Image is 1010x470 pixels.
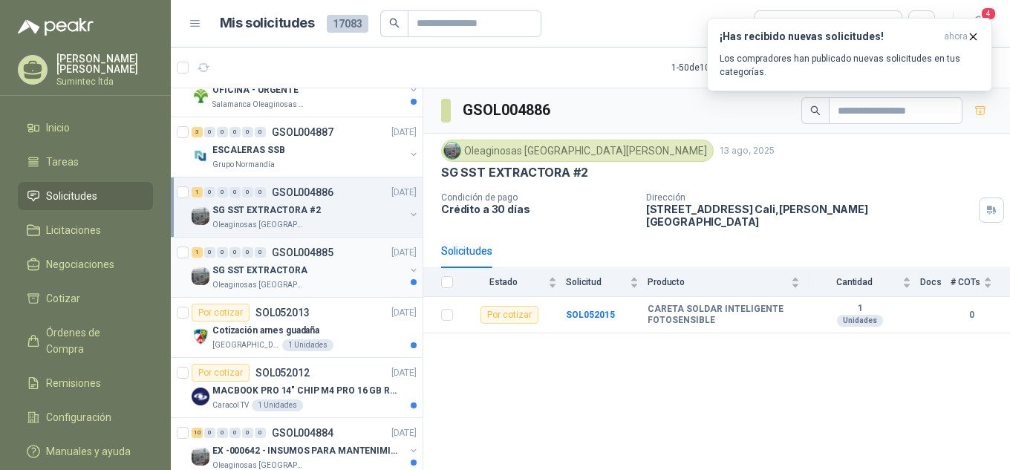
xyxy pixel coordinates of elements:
[192,247,203,258] div: 1
[391,426,417,440] p: [DATE]
[56,77,153,86] p: Sumintec ltda
[217,428,228,438] div: 0
[204,247,215,258] div: 0
[648,304,800,327] b: CARETA SOLDAR INTELIGENTE FOTOSENSIBLE
[46,188,97,204] span: Solicitudes
[212,83,299,97] p: OFICINA - URGENTE
[391,125,417,140] p: [DATE]
[255,247,266,258] div: 0
[18,369,153,397] a: Remisiones
[648,277,788,287] span: Producto
[229,428,241,438] div: 0
[56,53,153,74] p: [PERSON_NAME] [PERSON_NAME]
[192,87,209,105] img: Company Logo
[242,247,253,258] div: 0
[252,399,303,411] div: 1 Unidades
[217,187,228,198] div: 0
[646,192,973,203] p: Dirección
[242,187,253,198] div: 0
[212,143,284,157] p: ESCALERAS SSB
[192,364,250,382] div: Por cotizar
[192,388,209,405] img: Company Logo
[242,127,253,137] div: 0
[441,192,634,203] p: Condición de pago
[255,187,266,198] div: 0
[720,144,775,158] p: 13 ago, 2025
[480,306,538,324] div: Por cotizar
[441,140,714,162] div: Oleaginosas [GEOGRAPHIC_DATA][PERSON_NAME]
[212,279,306,291] p: Oleaginosas [GEOGRAPHIC_DATA][PERSON_NAME]
[810,105,821,116] span: search
[566,268,648,297] th: Solicitud
[272,187,333,198] p: GSOL004886
[566,277,627,287] span: Solicitud
[212,99,306,111] p: Salamanca Oleaginosas SAS
[192,244,420,291] a: 1 0 0 0 0 0 GSOL004885[DATE] Company LogoSG SST EXTRACTORAOleaginosas [GEOGRAPHIC_DATA][PERSON_NAME]
[951,308,992,322] b: 0
[229,247,241,258] div: 0
[391,306,417,320] p: [DATE]
[192,267,209,285] img: Company Logo
[648,268,809,297] th: Producto
[763,16,795,32] div: Todas
[809,303,911,315] b: 1
[171,358,423,418] a: Por cotizarSOL052012[DATE] Company LogoMACBOOK PRO 14" CHIP M4 PRO 16 GB RAM 1TBCaracol TV1 Unidades
[389,18,400,28] span: search
[46,375,101,391] span: Remisiones
[809,268,920,297] th: Cantidad
[204,187,215,198] div: 0
[18,148,153,176] a: Tareas
[192,428,203,438] div: 10
[391,366,417,380] p: [DATE]
[192,127,203,137] div: 3
[255,307,310,318] p: SOL052013
[18,216,153,244] a: Licitaciones
[18,284,153,313] a: Cotizar
[192,147,209,165] img: Company Logo
[192,304,250,322] div: Por cotizar
[255,368,310,378] p: SOL052012
[965,10,992,37] button: 4
[217,247,228,258] div: 0
[46,154,79,170] span: Tareas
[192,187,203,198] div: 1
[46,120,70,136] span: Inicio
[229,127,241,137] div: 0
[809,277,899,287] span: Cantidad
[272,247,333,258] p: GSOL004885
[566,310,615,320] a: SOL052015
[441,203,634,215] p: Crédito a 30 días
[18,18,94,36] img: Logo peakr
[192,123,420,171] a: 3 0 0 0 0 0 GSOL004887[DATE] Company LogoESCALERAS SSBGrupo Normandía
[46,324,139,357] span: Órdenes de Compra
[720,52,980,79] p: Los compradores han publicado nuevas solicitudes en tus categorías.
[212,219,306,231] p: Oleaginosas [GEOGRAPHIC_DATA][PERSON_NAME]
[980,7,997,21] span: 4
[671,56,773,79] div: 1 - 50 de 10470
[212,339,279,351] p: [GEOGRAPHIC_DATA][PERSON_NAME]
[462,268,566,297] th: Estado
[220,13,315,34] h1: Mis solicitudes
[951,268,1010,297] th: # COTs
[18,250,153,278] a: Negociaciones
[837,315,883,327] div: Unidades
[192,448,209,466] img: Company Logo
[46,290,80,307] span: Cotizar
[171,298,423,358] a: Por cotizarSOL052013[DATE] Company LogoCotización arnes guadaña[GEOGRAPHIC_DATA][PERSON_NAME]1 Un...
[720,30,938,43] h3: ¡Has recibido nuevas solicitudes!
[212,384,397,398] p: MACBOOK PRO 14" CHIP M4 PRO 16 GB RAM 1TB
[192,183,420,231] a: 1 0 0 0 0 0 GSOL004886[DATE] Company LogoSG SST EXTRACTORA #2Oleaginosas [GEOGRAPHIC_DATA][PERSON...
[444,143,460,159] img: Company Logo
[944,30,968,43] span: ahora
[212,159,275,171] p: Grupo Normandía
[212,399,249,411] p: Caracol TV
[441,165,587,180] p: SG SST EXTRACTORA #2
[46,222,101,238] span: Licitaciones
[646,203,973,228] p: [STREET_ADDRESS] Cali , [PERSON_NAME][GEOGRAPHIC_DATA]
[18,114,153,142] a: Inicio
[212,324,319,338] p: Cotización arnes guadaña
[441,243,492,259] div: Solicitudes
[204,127,215,137] div: 0
[217,127,228,137] div: 0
